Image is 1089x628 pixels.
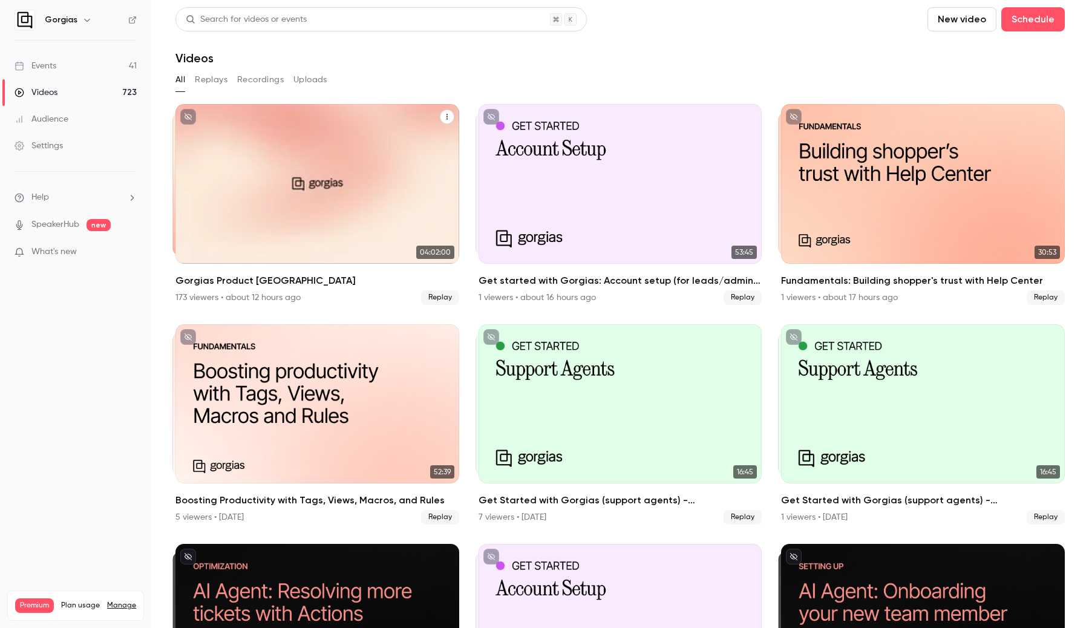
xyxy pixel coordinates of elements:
a: 30:5330:53Fundamentals: Building shopper's trust with Help Center1 viewers • about 17 hours agoRe... [781,104,1065,305]
span: Replay [421,510,459,525]
h2: Get started with Gorgias: Account setup (for leads/admins) - [GEOGRAPHIC_DATA] [479,273,762,288]
li: Fundamentals: Building shopper's trust with Help Center [781,104,1065,305]
button: Replays [195,70,227,90]
span: 04:02:00 [416,246,454,259]
li: Get Started with Gorgias (support agents) - EU [479,324,762,525]
h1: Videos [175,51,214,65]
a: 53:4553:45Get started with Gorgias: Account setup (for leads/admins) - [GEOGRAPHIC_DATA]1 viewers... [479,104,762,305]
span: Replay [421,290,459,305]
a: 04:02:0004:02:00Gorgias Product [GEOGRAPHIC_DATA]173 viewers • about 12 hours agoReplay [175,104,459,305]
span: What's new [31,246,77,258]
div: 5 viewers • [DATE] [175,511,244,523]
h2: Fundamentals: Building shopper's trust with Help Center [781,273,1065,288]
section: Videos [175,7,1065,621]
span: 16:45 [733,465,757,479]
button: Schedule [1001,7,1065,31]
button: unpublished [786,329,802,345]
li: Get started with Gorgias: Account setup (for leads/admins) - US [479,104,762,305]
button: All [175,70,185,90]
span: Replay [1027,290,1065,305]
button: unpublished [180,109,196,125]
li: Gorgias Product Town Hall [175,104,459,305]
div: Videos [15,87,57,99]
h2: Gorgias Product [GEOGRAPHIC_DATA] [175,273,459,288]
button: unpublished [483,549,499,564]
button: unpublished [786,109,802,125]
div: Search for videos or events [186,13,307,26]
span: Replay [1027,510,1065,525]
button: unpublished [180,329,196,345]
span: Replay [724,290,762,305]
div: 1 viewers • about 16 hours ago [479,292,596,304]
span: 16:45 [1036,465,1060,479]
button: Uploads [293,70,327,90]
h2: Get Started with Gorgias (support agents) - [GEOGRAPHIC_DATA] [479,493,762,508]
div: 173 viewers • about 12 hours ago [175,292,301,304]
a: 52:3952:39Boosting Productivity with Tags, Views, Macros, and Rules5 viewers • [DATE]Replay [175,324,459,525]
a: Manage [107,601,136,610]
span: Plan usage [61,601,100,610]
button: New video [927,7,996,31]
span: 30:53 [1035,246,1060,259]
span: Replay [724,510,762,525]
button: unpublished [483,109,499,125]
span: Help [31,191,49,204]
a: 16:4516:45Get Started with Gorgias (support agents) - [GEOGRAPHIC_DATA]7 viewers • [DATE]Replay [479,324,762,525]
li: Get Started with Gorgias (support agents) - US [781,324,1065,525]
h2: Get Started with Gorgias (support agents) - [GEOGRAPHIC_DATA] [781,493,1065,508]
div: 1 viewers • [DATE] [781,511,848,523]
span: Premium [15,598,54,613]
div: Events [15,60,56,72]
li: Boosting Productivity with Tags, Views, Macros, and Rules [175,324,459,525]
div: 7 viewers • [DATE] [479,511,546,523]
li: help-dropdown-opener [15,191,137,204]
div: Settings [15,140,63,152]
div: 1 viewers • about 17 hours ago [781,292,898,304]
button: unpublished [483,329,499,345]
span: new [87,219,111,231]
a: SpeakerHub [31,218,79,231]
img: Gorgias [15,10,34,30]
span: 53:45 [731,246,757,259]
button: unpublished [180,549,196,564]
a: 16:4516:45Get Started with Gorgias (support agents) - [GEOGRAPHIC_DATA]1 viewers • [DATE]Replay [781,324,1065,525]
button: Recordings [237,70,284,90]
div: Audience [15,113,68,125]
h6: Gorgias [45,14,77,26]
button: unpublished [786,549,802,564]
span: 52:39 [430,465,454,479]
h2: Boosting Productivity with Tags, Views, Macros, and Rules [175,493,459,508]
